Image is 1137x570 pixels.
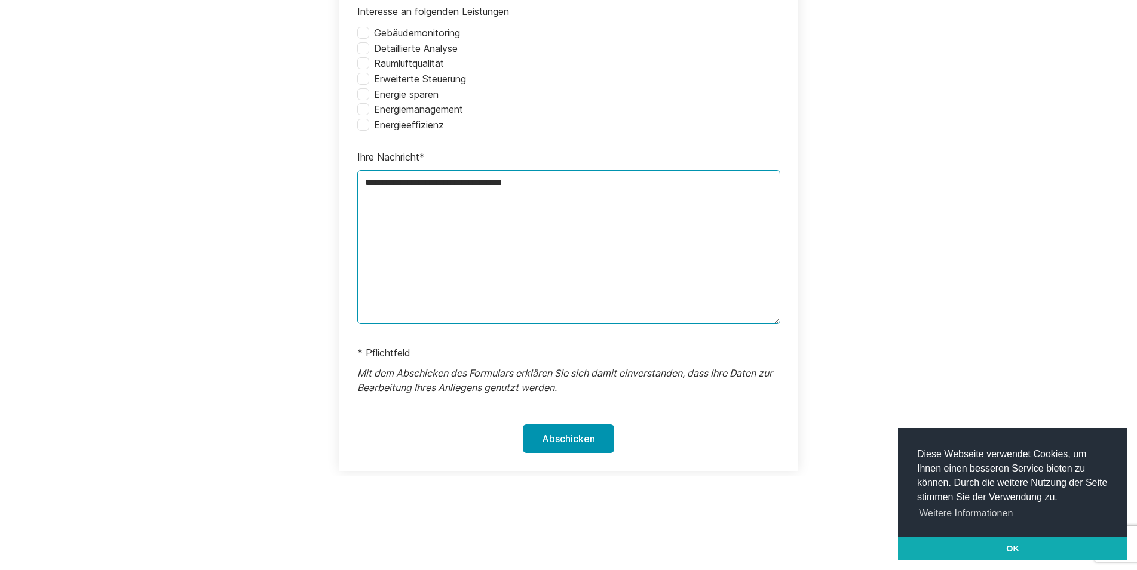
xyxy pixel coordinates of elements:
label: Gebäudemonitoring [357,27,460,39]
label: Raumluftqualität [357,57,444,69]
span: Diese Webseite verwendet Cookies, um Ihnen einen besseren Service bieten zu können. Durch die wei... [917,447,1108,522]
label: Erweiterte Steuerung [357,73,466,85]
a: dismiss cookie message [898,537,1127,561]
button: Abschicken [523,424,614,453]
label: Interesse an folgenden Leistungen [357,5,509,17]
div: cookieconsent [898,428,1127,560]
em: Mit dem Abschicken des Formulars erklären Sie sich damit einverstanden, dass Ihre Daten zur Bearb... [357,367,773,393]
label: Energiemanagement [357,103,463,115]
a: learn more about cookies [917,504,1015,522]
label: Energie sparen [357,88,439,100]
label: * Pflichtfeld [357,347,410,359]
label: Detaillierte Analyse [357,42,458,54]
label: Ihre Nachricht [357,151,425,163]
label: Energieeffizienz [357,119,444,131]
